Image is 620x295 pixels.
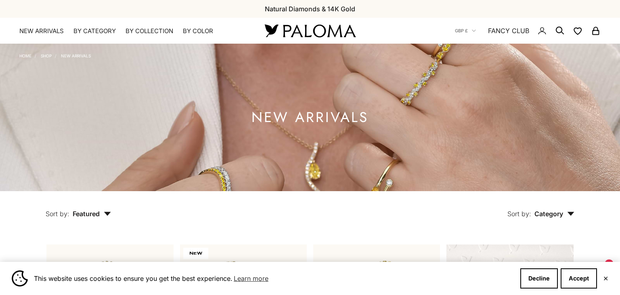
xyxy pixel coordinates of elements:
[73,210,111,218] span: Featured
[19,27,64,35] a: NEW ARRIVALS
[34,272,514,284] span: This website uses cookies to ensure you get the best experience.
[265,4,355,14] p: Natural Diamonds & 14K Gold
[183,27,213,35] summary: By Color
[19,52,91,58] nav: Breadcrumb
[488,25,529,36] a: FANCY CLUB
[126,27,173,35] summary: By Collection
[73,27,116,35] summary: By Category
[41,53,52,58] a: Shop
[520,268,558,289] button: Decline
[489,191,593,225] button: Sort by: Category
[27,191,130,225] button: Sort by: Featured
[534,210,574,218] span: Category
[455,27,468,34] span: GBP £
[561,268,597,289] button: Accept
[455,27,476,34] button: GBP £
[61,53,91,58] a: NEW ARRIVALS
[19,53,31,58] a: Home
[232,272,270,284] a: Learn more
[19,27,245,35] nav: Primary navigation
[12,270,28,287] img: Cookie banner
[507,210,531,218] span: Sort by:
[46,210,69,218] span: Sort by:
[183,248,208,259] span: NEW
[251,112,369,122] h1: NEW ARRIVALS
[455,18,601,44] nav: Secondary navigation
[603,276,608,281] button: Close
